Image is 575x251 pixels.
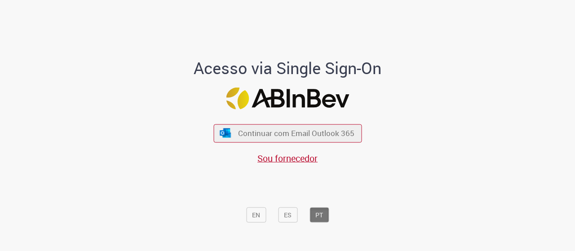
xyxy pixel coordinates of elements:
[213,124,362,142] button: ícone Azure/Microsoft 360 Continuar com Email Outlook 365
[163,59,412,77] h1: Acesso via Single Sign-On
[226,88,349,110] img: Logo ABInBev
[238,128,354,138] span: Continuar com Email Outlook 365
[219,128,232,138] img: ícone Azure/Microsoft 360
[278,207,297,222] button: ES
[246,207,266,222] button: EN
[310,207,329,222] button: PT
[257,152,318,164] a: Sou fornecedor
